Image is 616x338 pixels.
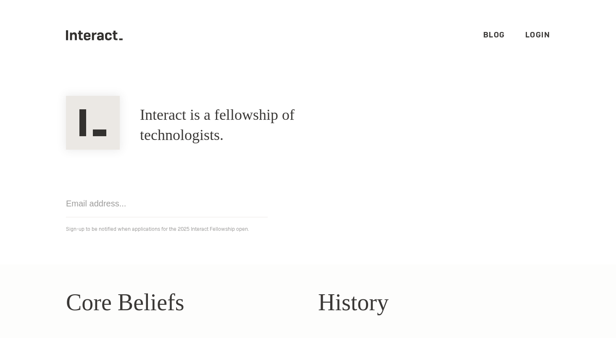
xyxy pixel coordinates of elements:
[525,30,550,40] a: Login
[318,285,550,320] h2: History
[66,285,298,320] h2: Core Beliefs
[66,224,550,234] p: Sign-up to be notified when applications for the 2025 Interact Fellowship open.
[483,30,505,40] a: Blog
[66,96,120,150] img: Interact Logo
[66,190,268,217] input: Email address...
[140,105,367,145] h1: Interact is a fellowship of technologists.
